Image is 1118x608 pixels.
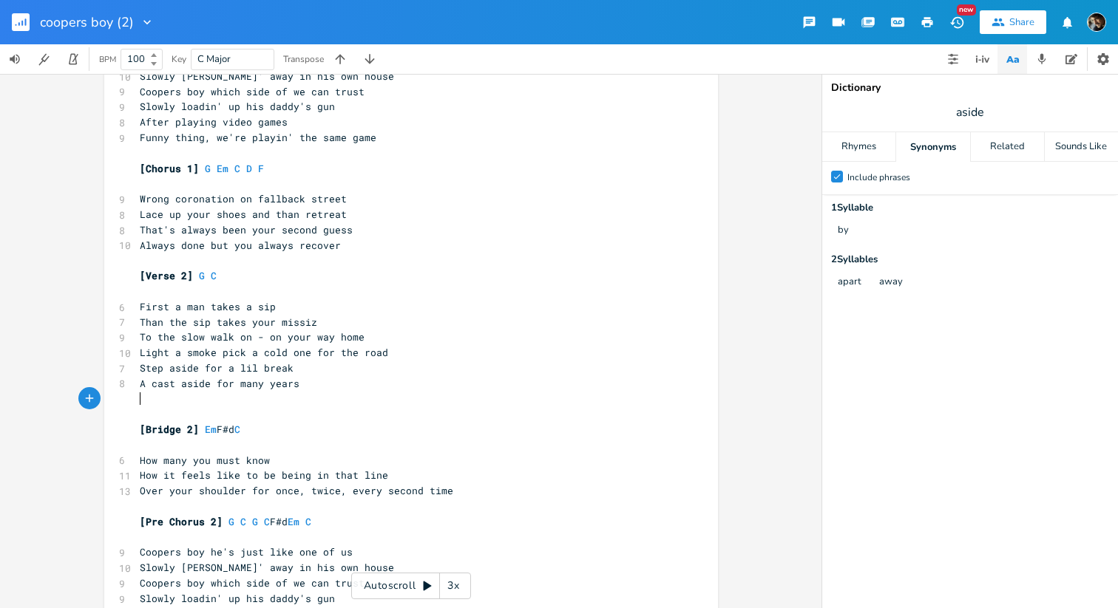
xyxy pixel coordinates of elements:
[879,276,903,289] button: away
[140,561,394,574] span: Slowly [PERSON_NAME]' away in his own house
[822,132,895,162] div: Rhymes
[831,83,1109,93] div: Dictionary
[831,255,1109,264] div: 2 Syllable s
[140,592,335,605] span: Slowly loadin' up his daddy's gun
[99,55,116,64] div: BPM
[140,484,453,497] span: Over your shoulder for once, twice, every second time
[140,162,199,175] span: [Chorus 1]
[140,515,311,528] span: F#d
[957,4,976,16] div: New
[217,162,228,175] span: Em
[896,132,969,162] div: Synonyms
[140,468,388,482] span: How it feels like to be being in that line
[288,515,299,528] span: Em
[283,55,324,64] div: Transpose
[199,269,205,282] span: G
[140,192,347,205] span: Wrong coronation on fallback street
[140,515,223,528] span: [Pre Chorus 2]
[140,576,365,590] span: Coopers boy which side of we can trust
[140,315,317,329] span: Than the sip takes your missiz
[956,104,984,121] span: aside
[440,573,467,599] div: 3x
[211,269,217,282] span: C
[140,208,347,221] span: Lace up your shoes and than retreat
[140,131,376,144] span: Funny thing, we're playin' the same game
[140,239,341,252] span: Always done but you always recover
[140,346,388,359] span: Light a smoke pick a cold one for the road
[838,276,861,289] button: apart
[140,361,294,375] span: Step aside for a lil break
[1009,16,1034,29] div: Share
[258,162,264,175] span: F
[246,162,252,175] span: D
[205,423,217,436] span: Em
[234,162,240,175] span: C
[1087,13,1106,32] img: George
[172,55,186,64] div: Key
[140,330,365,344] span: To the slow walk on - on your way home
[234,423,240,436] span: C
[351,573,471,599] div: Autoscroll
[838,225,849,237] button: by
[228,515,234,528] span: G
[240,515,246,528] span: C
[140,69,394,83] span: Slowly [PERSON_NAME]' away in his own house
[140,545,353,559] span: Coopers boy he's just like one of us
[140,223,353,236] span: That's always been your second guess
[40,16,134,29] span: coopers boy (2)
[1045,132,1118,162] div: Sounds Like
[305,515,311,528] span: C
[942,9,972,35] button: New
[197,52,231,66] span: C Major
[140,423,246,436] span: F#d
[831,203,1109,213] div: 1 Syllable
[140,423,199,436] span: [Bridge 2]
[140,85,365,98] span: Coopers boy which side of we can trust
[140,300,276,313] span: First a man takes a sip
[264,515,270,528] span: C
[980,10,1046,34] button: Share
[971,132,1044,162] div: Related
[847,173,910,182] div: Include phrases
[140,100,335,113] span: Slowly loadin' up his daddy's gun
[140,269,193,282] span: [Verse 2]
[140,115,288,129] span: After playing video games
[252,515,258,528] span: G
[140,377,299,390] span: A cast aside for many years
[140,454,270,467] span: How many you must know
[205,162,211,175] span: G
